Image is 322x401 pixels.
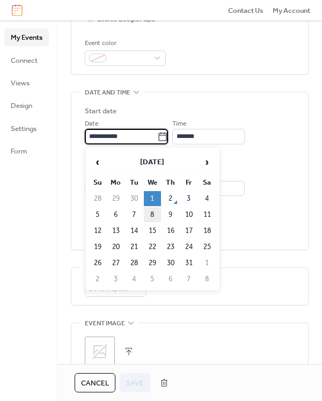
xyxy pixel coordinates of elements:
[12,4,23,16] img: logo
[89,239,106,254] td: 19
[199,239,216,254] td: 25
[107,175,125,190] th: Mo
[107,191,125,206] td: 29
[199,151,215,173] span: ›
[85,106,116,116] div: Start date
[4,28,49,46] a: My Events
[162,191,179,206] td: 2
[162,175,179,190] th: Th
[228,5,264,16] a: Contact Us
[89,207,106,222] td: 5
[199,223,216,238] td: 18
[11,146,27,157] span: Form
[180,175,197,190] th: Fr
[199,175,216,190] th: Sa
[126,256,143,271] td: 28
[180,223,197,238] td: 17
[180,191,197,206] td: 3
[11,55,38,66] span: Connect
[89,191,106,206] td: 28
[199,256,216,271] td: 1
[4,142,49,159] a: Form
[126,207,143,222] td: 7
[180,207,197,222] td: 10
[75,373,115,392] button: Cancel
[172,119,186,129] span: Time
[126,223,143,238] td: 14
[11,100,32,111] span: Design
[4,120,49,137] a: Settings
[89,272,106,287] td: 2
[162,239,179,254] td: 23
[162,223,179,238] td: 16
[107,256,125,271] td: 27
[98,14,155,25] span: Link to Google Maps
[107,207,125,222] td: 6
[89,223,106,238] td: 12
[180,256,197,271] td: 31
[126,175,143,190] th: Tu
[85,318,125,329] span: Event image
[144,207,161,222] td: 8
[85,38,164,49] div: Event color
[126,272,143,287] td: 4
[89,175,106,190] th: Su
[81,378,109,389] span: Cancel
[85,119,98,129] span: Date
[162,256,179,271] td: 30
[126,239,143,254] td: 21
[162,207,179,222] td: 9
[144,191,161,206] td: 1
[89,256,106,271] td: 26
[107,272,125,287] td: 3
[11,32,42,43] span: My Events
[107,223,125,238] td: 13
[126,191,143,206] td: 30
[162,272,179,287] td: 6
[144,223,161,238] td: 15
[107,151,197,174] th: [DATE]
[4,97,49,114] a: Design
[199,191,216,206] td: 4
[90,151,106,173] span: ‹
[199,207,216,222] td: 11
[4,52,49,69] a: Connect
[11,78,30,89] span: Views
[180,272,197,287] td: 7
[144,239,161,254] td: 22
[107,239,125,254] td: 20
[199,272,216,287] td: 8
[273,5,310,16] a: My Account
[11,123,36,134] span: Settings
[144,256,161,271] td: 29
[180,239,197,254] td: 24
[4,74,49,91] a: Views
[85,87,130,98] span: Date and time
[144,272,161,287] td: 5
[85,337,115,367] div: ;
[144,175,161,190] th: We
